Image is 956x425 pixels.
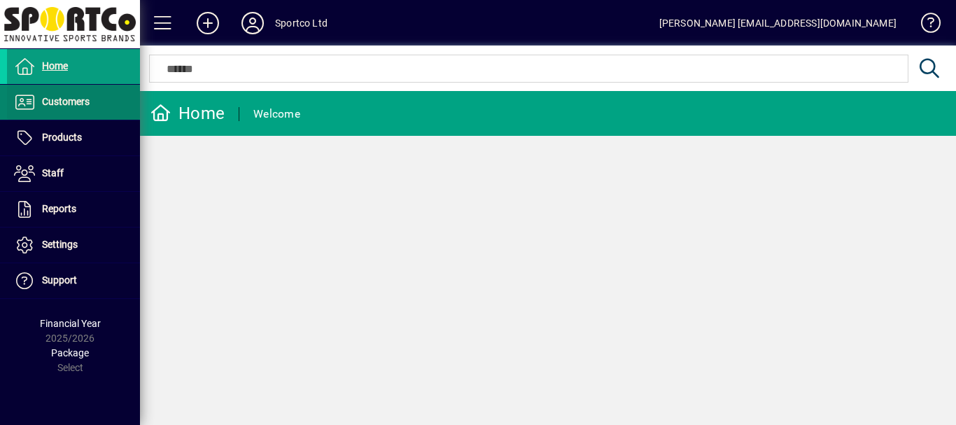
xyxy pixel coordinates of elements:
div: Sportco Ltd [275,12,328,34]
a: Customers [7,85,140,120]
a: Staff [7,156,140,191]
span: Reports [42,203,76,214]
span: Support [42,274,77,286]
span: Settings [42,239,78,250]
span: Staff [42,167,64,179]
a: Knowledge Base [911,3,939,48]
span: Customers [42,96,90,107]
a: Support [7,263,140,298]
button: Profile [230,11,275,36]
a: Settings [7,228,140,263]
span: Products [42,132,82,143]
button: Add [185,11,230,36]
a: Reports [7,192,140,227]
span: Home [42,60,68,71]
a: Products [7,120,140,155]
span: Package [51,347,89,358]
div: [PERSON_NAME] [EMAIL_ADDRESS][DOMAIN_NAME] [659,12,897,34]
div: Welcome [253,103,300,125]
span: Financial Year [40,318,101,329]
div: Home [150,102,225,125]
